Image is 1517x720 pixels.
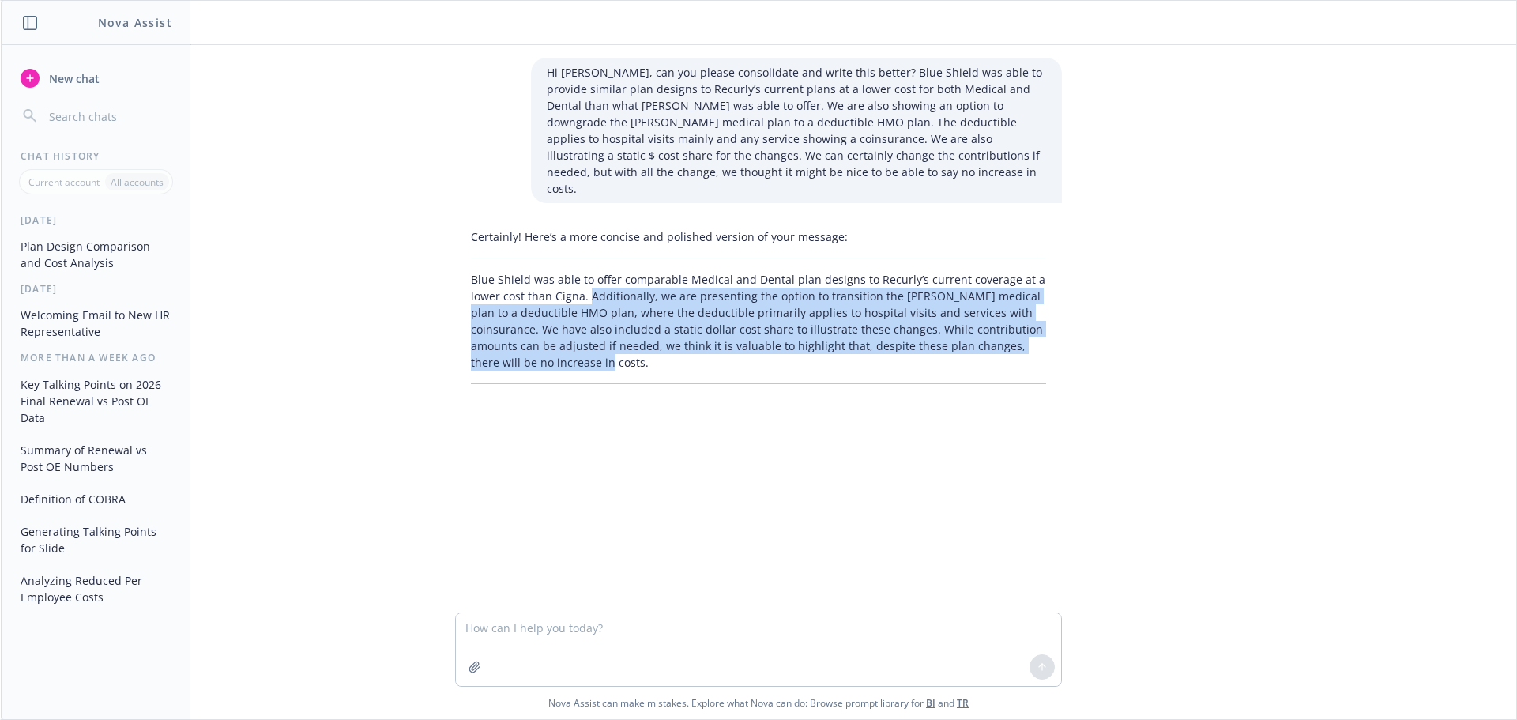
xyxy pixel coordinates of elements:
[14,486,178,512] button: Definition of COBRA
[547,64,1046,197] p: Hi [PERSON_NAME], can you please consolidate and write this better? Blue Shield was able to provi...
[957,696,969,710] a: TR
[2,351,190,364] div: More than a week ago
[7,687,1510,719] span: Nova Assist can make mistakes. Explore what Nova can do: Browse prompt library for and
[46,70,100,87] span: New chat
[28,175,100,189] p: Current account
[111,175,164,189] p: All accounts
[46,105,171,127] input: Search chats
[14,437,178,480] button: Summary of Renewal vs Post OE Numbers
[471,271,1046,371] p: Blue Shield was able to offer comparable Medical and Dental plan designs to Recurly’s current cov...
[14,518,178,561] button: Generating Talking Points for Slide
[2,149,190,163] div: Chat History
[2,213,190,227] div: [DATE]
[98,14,172,31] h1: Nova Assist
[926,696,935,710] a: BI
[14,567,178,610] button: Analyzing Reduced Per Employee Costs
[14,233,178,276] button: Plan Design Comparison and Cost Analysis
[471,228,1046,245] p: Certainly! Here’s a more concise and polished version of your message:
[14,302,178,345] button: Welcoming Email to New HR Representative
[14,64,178,92] button: New chat
[14,371,178,431] button: Key Talking Points on 2026 Final Renewal vs Post OE Data
[2,282,190,296] div: [DATE]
